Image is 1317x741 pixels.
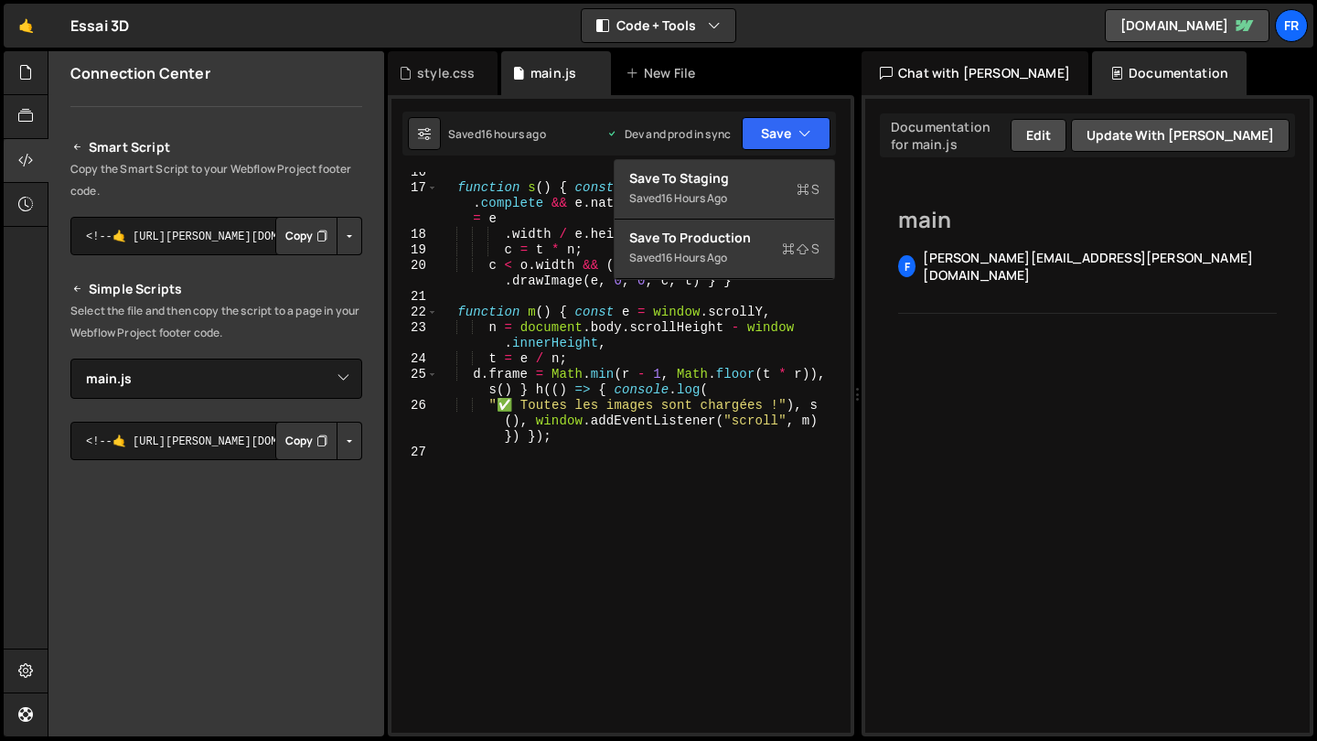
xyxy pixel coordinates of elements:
button: Update with [PERSON_NAME] [1071,119,1290,152]
div: Saved [448,126,546,142]
button: Save to StagingS Saved16 hours ago [615,160,834,220]
h2: Connection Center [70,63,210,83]
span: S [797,180,819,199]
div: Chat with [PERSON_NAME] [862,51,1088,95]
a: [DOMAIN_NAME] [1105,9,1269,42]
div: 22 [391,305,438,320]
div: 26 [391,398,438,445]
button: Code + Tools [582,9,735,42]
div: 20 [391,258,438,289]
button: Edit [1011,119,1066,152]
div: style.css [417,64,475,82]
div: Essai 3D [70,15,129,37]
div: Documentation [1092,51,1247,95]
h2: main [898,205,1277,234]
span: f [905,259,910,274]
div: Dev and prod in sync [606,126,731,142]
div: 16 [391,165,438,180]
div: 23 [391,320,438,351]
textarea: <!--🤙 [URL][PERSON_NAME][DOMAIN_NAME]> <script>document.addEventListener("DOMContentLoaded", func... [70,217,362,255]
div: Documentation for main.js [885,118,1011,153]
p: Copy the Smart Script to your Webflow Project footer code. [70,158,362,202]
div: 16 hours ago [481,126,546,142]
div: New File [626,64,702,82]
h2: Smart Script [70,136,362,158]
a: 🤙 [4,4,48,48]
div: 18 [391,227,438,242]
span: [PERSON_NAME][EMAIL_ADDRESS][PERSON_NAME][DOMAIN_NAME] [923,249,1253,284]
div: Saved [629,188,819,209]
button: Save to ProductionS Saved16 hours ago [615,220,834,279]
div: 24 [391,351,438,367]
div: Save to Staging [629,169,819,188]
span: S [782,240,819,258]
a: Fr [1275,9,1308,42]
p: Select the file and then copy the script to a page in your Webflow Project footer code. [70,300,362,344]
div: Button group with nested dropdown [275,217,362,255]
div: 16 hours ago [661,190,727,206]
div: Save to Production [629,229,819,247]
div: 16 hours ago [661,250,727,265]
div: 25 [391,367,438,398]
div: Saved [629,247,819,269]
div: Button group with nested dropdown [275,422,362,460]
div: 19 [391,242,438,258]
button: Copy [275,422,337,460]
div: 17 [391,180,438,227]
textarea: <!--🤙 [URL][PERSON_NAME][DOMAIN_NAME]> <script>document.addEventListener("DOMContentLoaded", func... [70,422,362,460]
div: main.js [530,64,576,82]
div: 27 [391,445,438,460]
iframe: YouTube video player [70,490,364,655]
button: Save [742,117,830,150]
div: 21 [391,289,438,305]
h2: Simple Scripts [70,278,362,300]
button: Copy [275,217,337,255]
